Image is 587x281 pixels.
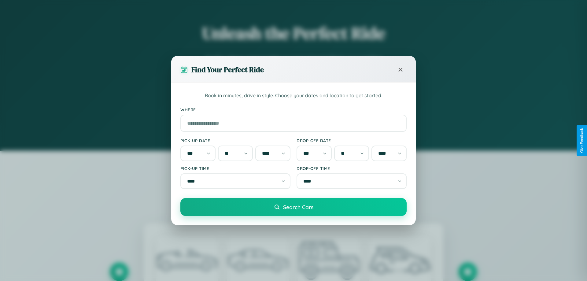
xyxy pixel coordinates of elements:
[180,166,290,171] label: Pick-up Time
[283,204,313,210] span: Search Cars
[191,65,264,75] h3: Find Your Perfect Ride
[180,92,407,100] p: Book in minutes, drive in style. Choose your dates and location to get started.
[297,166,407,171] label: Drop-off Time
[180,138,290,143] label: Pick-up Date
[297,138,407,143] label: Drop-off Date
[180,198,407,216] button: Search Cars
[180,107,407,112] label: Where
